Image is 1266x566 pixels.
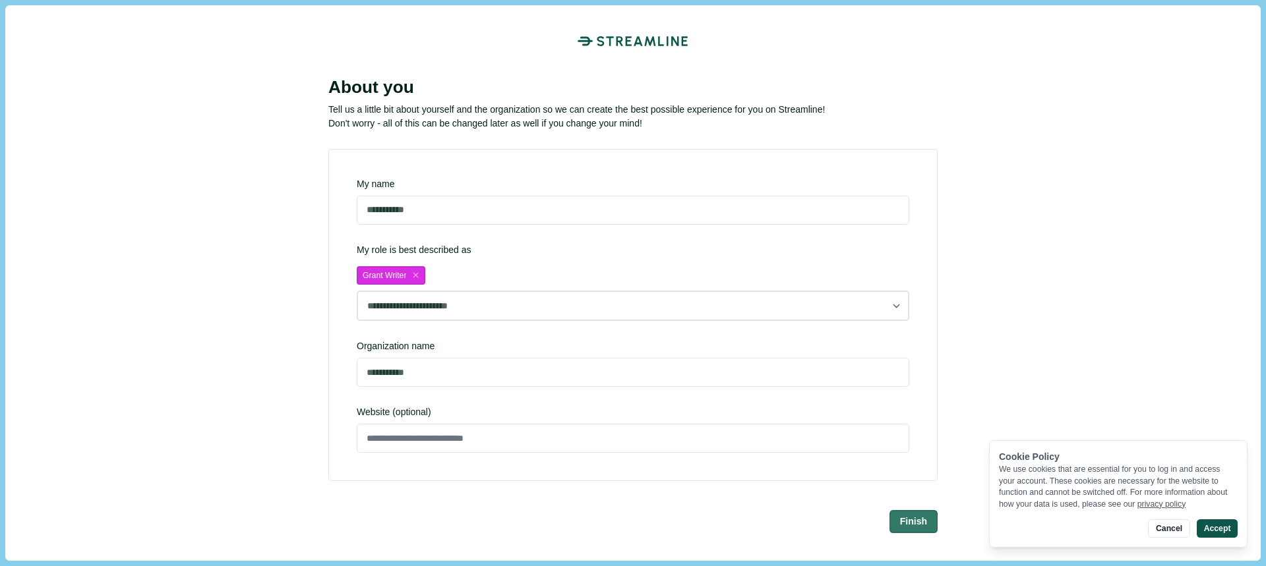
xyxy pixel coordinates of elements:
[889,510,938,533] button: Finish
[1148,519,1190,538] button: Cancel
[357,177,909,191] div: My name
[363,271,406,281] span: Grant Writer
[410,269,422,281] button: close
[328,77,938,98] div: About you
[1137,499,1186,509] a: privacy policy
[328,117,938,130] p: Don't worry - all of this can be changed later as well if you change your mind!
[357,339,909,353] div: Organization name
[1197,519,1238,538] button: Accept
[999,464,1238,510] div: We use cookies that are essential for you to log in and access your account. These cookies are ne...
[357,405,909,419] span: Website (optional)
[999,451,1060,462] span: Cookie Policy
[357,243,909,321] div: My role is best described as
[328,103,938,117] p: Tell us a little bit about yourself and the organization so we can create the best possible exper...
